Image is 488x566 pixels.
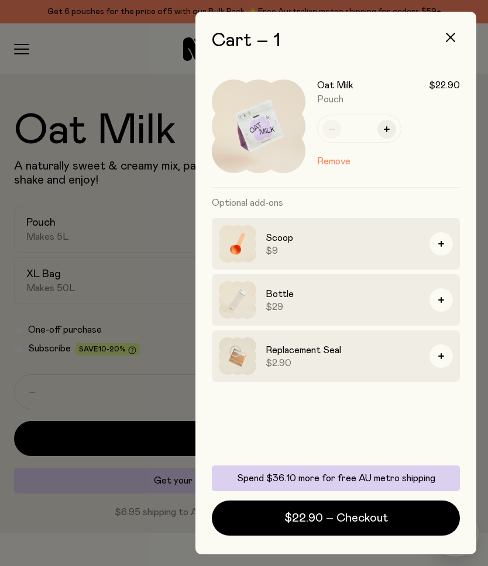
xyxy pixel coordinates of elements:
[212,188,460,218] h3: Optional add-ons
[212,501,460,536] button: $22.90 – Checkout
[266,357,420,369] span: $2.90
[317,154,350,168] button: Remove
[266,343,420,357] h3: Replacement Seal
[284,510,388,526] span: $22.90 – Checkout
[317,95,343,104] span: Pouch
[429,80,460,91] span: $22.90
[212,30,460,51] h2: Cart – 1
[266,245,420,257] span: $9
[266,287,420,301] h3: Bottle
[266,231,420,245] h3: Scoop
[266,301,420,313] span: $29
[317,80,353,91] h3: Oat Milk
[219,472,453,484] p: Spend $36.10 more for free AU metro shipping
